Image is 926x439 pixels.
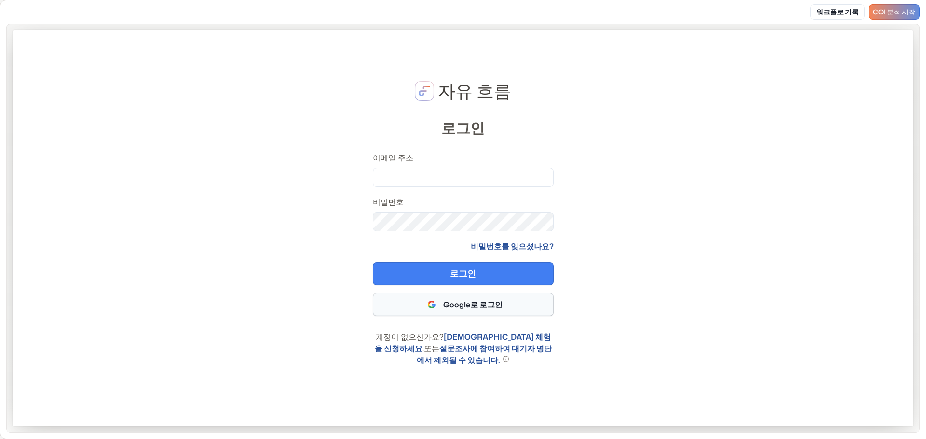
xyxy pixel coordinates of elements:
font: 비밀번호를 잊으셨나요? [471,242,554,251]
a: COI 분석 시작 [869,4,920,20]
font: 비밀번호 [373,198,404,207]
button: 로그인 [373,262,554,285]
font: COI 분석 시작 [873,8,915,16]
font: 로그인 [441,120,485,137]
font: 자유 흐름 [438,80,512,101]
font: Google로 로그인 [443,300,503,309]
a: [DEMOGRAPHIC_DATA] 체험을 신청하세요 [375,333,551,353]
a: 설문조사에 참여하여 대기자 명단에서 제외될 수 있습니다. [417,344,552,365]
font: 이메일 주소 [373,153,413,162]
a: 워크플로 기록 [810,4,865,20]
font: 워크플로 기록 [817,8,858,16]
font: 로그인 [450,269,476,279]
font: 또는 [424,344,439,353]
font: 계정이 없으신가요? [376,333,444,342]
button: Google로 로그인 [373,293,554,316]
font: . [422,344,424,353]
a: 비밀번호를 잊으셨나요? [471,241,554,253]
